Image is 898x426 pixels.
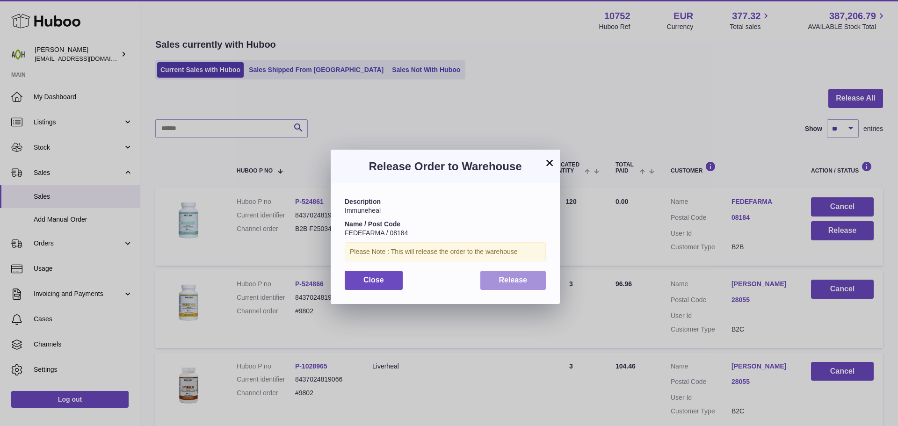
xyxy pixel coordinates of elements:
[363,276,384,284] span: Close
[345,220,400,228] strong: Name / Post Code
[499,276,528,284] span: Release
[345,229,408,237] span: FEDEFARMA / 08184
[345,242,546,261] div: Please Note : This will release the order to the warehouse
[544,157,555,168] button: ×
[345,207,381,214] span: Immuneheal
[345,198,381,205] strong: Description
[345,159,546,174] h3: Release Order to Warehouse
[480,271,546,290] button: Release
[345,271,403,290] button: Close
